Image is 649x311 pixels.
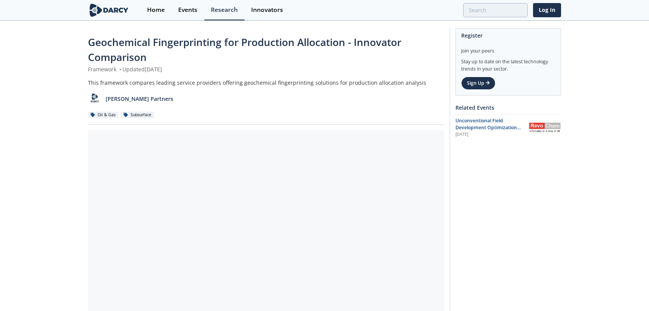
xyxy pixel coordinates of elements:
div: Innovators [251,7,283,13]
img: logo-wide.svg [88,3,130,17]
span: Unconventional Field Development Optimization through Geochemical Fingerprinting Technology [455,117,521,145]
span: Geochemical Fingerprinting for Production Allocation - Innovator Comparison [88,35,401,64]
div: Research [211,7,238,13]
img: RevoChem [529,123,561,132]
div: Stay up to date on the latest technology trends in your sector. [461,54,555,72]
div: Related Events [455,101,561,114]
div: Oil & Gas [88,112,118,118]
div: Register [461,29,555,42]
span: • [118,66,123,73]
div: Events [178,7,197,13]
a: Sign Up [461,77,495,90]
div: This framework compares leading service providers offering geochemical fingerprinting solutions f... [88,79,444,87]
div: Subsurface [121,112,154,118]
div: Join your peers [461,42,555,54]
div: [DATE] [455,132,523,138]
a: Unconventional Field Development Optimization through Geochemical Fingerprinting Technology [DATE... [455,117,561,138]
div: Framework Updated [DATE] [88,65,444,73]
a: Log In [533,3,561,17]
div: Home [147,7,165,13]
input: Advanced Search [463,3,528,17]
p: [PERSON_NAME] Partners [106,95,173,103]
